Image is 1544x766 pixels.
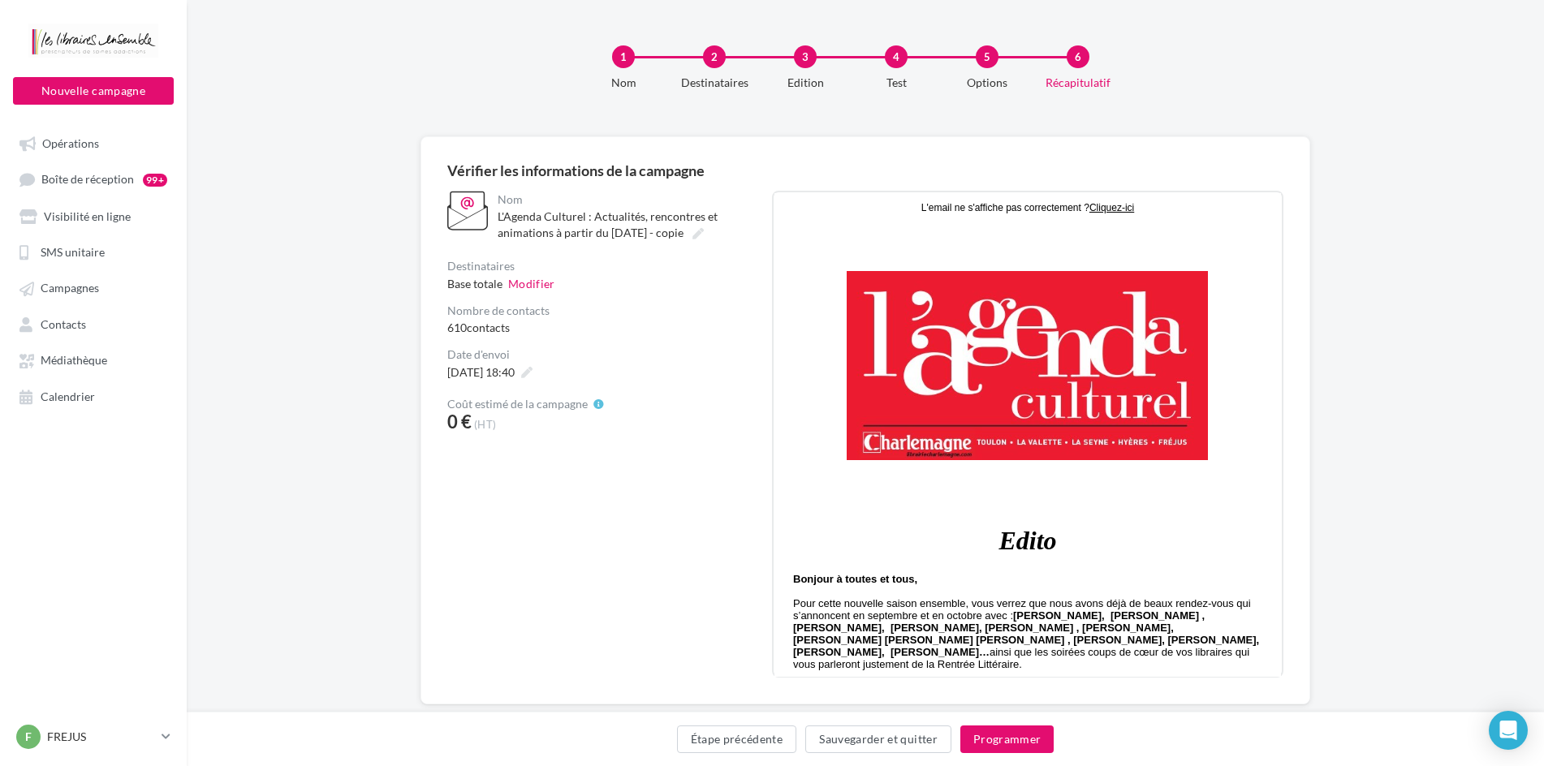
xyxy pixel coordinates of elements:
span: Contacts [41,317,86,331]
a: F FREJUS [13,721,174,752]
div: Date d'envoi [447,349,759,360]
p: Pour cette nouvelle saison ensemble, vous verrez que nous avons déjà de beaux rendez-vous qui s’a... [19,380,488,477]
div: 4 [885,45,908,68]
button: Nouvelle campagne [13,77,174,105]
div: 610 [447,320,759,336]
strong: Bonjour à toutes et tous, [19,380,143,392]
u: Cliquez-ici [315,9,360,20]
span: L'Agenda Culturel : Actualités, rencontres et animations à partir du [DATE] - copie [498,209,718,239]
a: Calendrier [10,381,177,411]
div: Récapitulatif [1026,75,1130,91]
span: 0 € [447,413,472,431]
a: Campagnes [10,273,177,302]
span: Médiathèque [41,354,107,368]
span: L'email ne s'affiche pas correctement ? [147,9,315,20]
div: Nom [571,75,675,91]
a: Opérations [10,128,177,157]
div: 2 [703,45,726,68]
span: SMS unitaire [41,245,105,259]
a: SMS unitaire [10,237,177,266]
strong: [PERSON_NAME], [PERSON_NAME] , [PERSON_NAME], [PERSON_NAME], [PERSON_NAME] , [PERSON_NAME], [PERS... [19,416,485,465]
span: Opérations [42,136,99,150]
a: Médiathèque [10,345,177,374]
span: [DATE] 18:40 [447,365,515,379]
span: Coût estimé de la campagne [447,398,588,410]
div: 3 [794,45,817,68]
div: 6 [1067,45,1089,68]
div: 5 [976,45,998,68]
div: Destinataires [447,260,759,272]
button: Programmer [960,725,1054,753]
a: Contacts [10,309,177,338]
strong: Edito [224,333,282,362]
img: bannière librairie charlemagne [10,45,497,300]
button: Modifier [508,275,555,292]
span: Calendrier [41,389,95,403]
button: Sauvegarder et quitter [805,725,951,753]
span: F [25,729,32,745]
span: Campagnes [41,282,99,295]
span: (HT) [474,418,496,431]
span: Base totale [447,275,502,292]
span: Boîte de réception [41,173,134,187]
a: Boîte de réception99+ [10,164,177,194]
div: Nombre de contacts [447,305,759,316]
a: Cliquez-ici [315,8,360,20]
button: Étape précédente [677,725,797,753]
div: Edition [753,75,857,91]
span: contacts [467,321,510,334]
div: Test [844,75,948,91]
div: 99+ [143,174,167,187]
a: Visibilité en ligne [10,201,177,230]
div: Vérifier les informations de la campagne [447,163,1283,178]
span: Visibilité en ligne [44,209,131,223]
div: Open Intercom Messenger [1489,711,1528,750]
div: Nom [498,194,756,205]
div: Options [935,75,1039,91]
p: FREJUS [47,729,155,745]
div: 1 [612,45,635,68]
div: Destinataires [662,75,766,91]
